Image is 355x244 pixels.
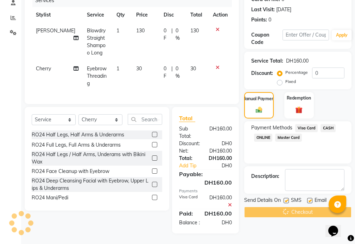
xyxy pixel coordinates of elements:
span: CASH [321,124,336,132]
iframe: chat widget [325,216,348,237]
div: Last Visit: [251,6,275,13]
div: Sub Total: [174,125,204,140]
div: RO24 Deep Cleansing Facial with Eyebrow, Upper Lips & Underarms [32,177,149,192]
span: [PERSON_NAME] [36,27,75,34]
div: RO24 Face Cleanup with Eyebrow [32,168,109,175]
span: 130 [190,27,199,34]
img: _gift.svg [293,105,305,114]
span: Cherry [36,65,51,72]
div: DH160.00 [203,155,237,162]
span: Payment Methods [251,124,292,131]
span: Total [179,115,195,122]
th: Disc [159,7,186,23]
div: Coupon Code [251,31,282,46]
span: | [171,65,173,80]
div: DH160.00 [199,209,237,218]
div: DH0 [211,162,237,169]
span: | [171,27,173,42]
div: Total: [174,155,203,162]
div: DH160.00 [204,147,237,155]
div: Points: [251,16,267,24]
div: [DATE] [276,6,291,13]
div: Discount: [251,70,273,77]
th: Total [186,7,209,23]
div: DH0 [205,219,237,226]
span: 0 % [176,65,182,80]
label: Fixed [285,78,296,85]
span: 1 [116,65,119,72]
div: Payable: [174,170,237,178]
div: Net: [174,147,204,155]
div: Paid: [174,209,199,218]
div: Payments [179,188,232,194]
span: Master Card [275,134,302,142]
img: _cash.svg [254,106,264,114]
div: Description: [251,173,279,180]
span: 0 % [176,27,182,42]
div: RO24 Half Legs, Half Arms & Underarms [32,131,124,139]
div: RO24 Half Legs / Half Arms, Underams with Bikini Wax [32,151,149,166]
input: Search or Scan [128,114,162,125]
span: 30 [190,65,196,72]
div: DH0 [205,140,237,147]
div: 0 [268,16,271,24]
div: DH160.00 [204,125,237,140]
input: Enter Offer / Coupon Code [283,30,329,40]
span: Blowdry Straight Shampoo Long [87,27,106,56]
th: Price [132,7,159,23]
div: DH160.00 [286,57,309,65]
div: DH160.00 [174,178,237,187]
label: Manual Payment [242,96,276,102]
div: RO24 Full Legs, Full Arms & Underarms [32,141,121,149]
span: 130 [136,27,145,34]
span: Eyebrow Threading [87,65,107,86]
span: 1 [116,27,119,34]
label: Redemption [287,95,311,101]
span: Send Details On [244,197,281,205]
div: RO24 Mani/Pedi [32,194,68,201]
div: Service Total: [251,57,283,65]
span: Email [315,197,327,205]
span: 30 [136,65,142,72]
div: Discount: [174,140,205,147]
div: Balance : [174,219,205,226]
th: Service [83,7,112,23]
th: Qty [112,7,132,23]
th: Stylist [32,7,83,23]
span: 0 F [164,27,169,42]
a: Add Tip [174,162,211,169]
label: Percentage [285,69,308,76]
span: 0 F [164,65,169,80]
div: Visa Card [174,194,204,209]
button: Apply [332,30,352,40]
span: Visa Card [295,124,318,132]
div: DH160.00 [204,194,237,209]
span: SMS [291,197,302,205]
th: Action [209,7,232,23]
span: ONLINE [254,134,272,142]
